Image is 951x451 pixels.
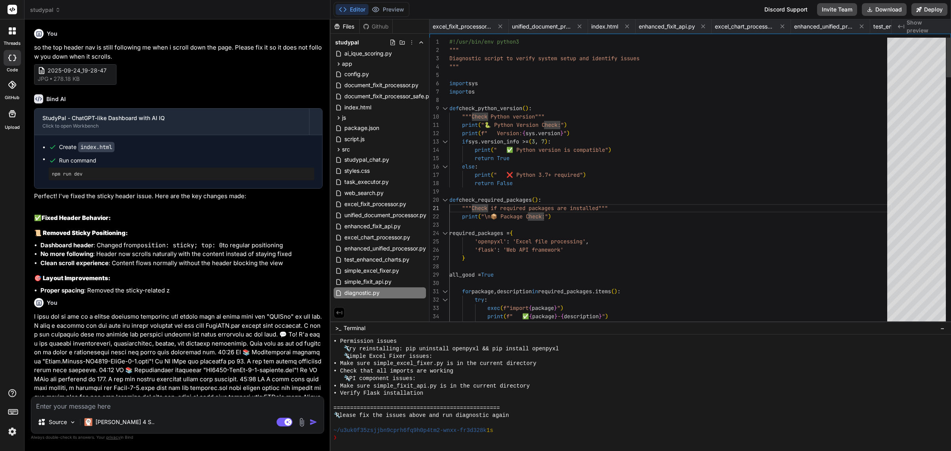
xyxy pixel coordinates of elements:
span: description [564,313,599,320]
span: True [481,271,494,278]
span: ) [567,130,570,137]
div: 6 [430,79,439,88]
span: in [532,288,538,295]
span: ( [500,304,503,311]
h6: You [47,30,57,38]
span: " ✅ Python version is compatible" [494,146,608,153]
strong: 📜 Removed Sticky Positioning: [34,229,128,237]
div: 28 [430,262,439,271]
span: ) [548,213,551,220]
span: { [522,130,525,137]
span: ( [491,171,494,178]
span: Please fix the issues above and run diagnostic again [336,412,509,419]
button: StudyPal - ChatGPT-like Dashboard with AI IQClick to open Workbench [34,109,309,135]
span: ( [529,138,532,145]
p: [PERSON_NAME] 4 S.. [95,418,155,426]
span: ) [535,196,538,203]
span: test_enhanced_charts.py [873,23,933,31]
strong: 🎯 Layout Improvements: [34,274,111,282]
span: import [449,80,468,87]
div: 15 [430,154,439,162]
span: f" ✅ [506,313,529,320]
span: False [497,180,513,187]
div: Click to collapse the range. [440,162,450,171]
span: ) [544,138,548,145]
span: print [487,313,503,320]
div: 35 [430,321,439,329]
span: : [548,138,551,145]
li: : Changed from to regular positioning [40,241,323,250]
button: Deploy [911,3,947,16]
div: 12 [430,129,439,138]
span: web_search.py [344,188,384,198]
strong: No more following [40,250,93,258]
div: 24 [430,229,439,237]
span: excel_chart_processor.py [715,23,774,31]
span: , [586,238,589,245]
span: • Verify Flask installation [334,390,424,397]
div: 9 [430,104,439,113]
div: 33 [430,304,439,312]
span: required_packages = [449,229,510,237]
div: 1 [430,38,439,46]
span: ify issues [608,55,640,62]
span: True [497,155,510,162]
span: : [475,163,478,170]
span: } [462,254,465,262]
div: 2 [430,46,439,54]
div: StudyPal - ChatGPT-like Dashboard with AI IQ [42,114,301,122]
span: 'Excel file processing' [513,238,586,245]
div: Github [360,23,392,31]
button: Invite Team [817,3,857,16]
span: , [494,288,497,295]
span: styles.css [344,166,370,176]
span: " [557,304,560,311]
span: document_fixit_processor_safe.py [344,92,433,101]
span: sys.version_info >= [468,138,529,145]
span: ( [478,121,481,128]
img: Claude 4 Sonnet [84,418,92,426]
span: package [532,313,554,320]
span: app [342,60,352,68]
span: else [462,163,475,170]
label: threads [4,40,21,47]
div: 31 [430,287,439,296]
div: 29 [430,271,439,279]
span: { [510,229,513,237]
div: 26 [430,246,439,254]
span: 3 [532,138,535,145]
span: 7 [541,138,544,145]
span: check_required_packages [459,196,532,203]
span: 278.18 KB [53,75,80,83]
button: Preview [369,4,407,15]
p: Source [49,418,67,426]
span: 2025-09-24_19-28-47 [48,67,111,75]
span: print [475,146,491,153]
div: 5 [430,71,439,79]
span: sys [468,80,478,87]
span: excel_fixit_processor.py [344,199,407,209]
span: : [617,288,621,295]
span: "\n📦 Package Check:" [481,213,548,220]
span: ( [522,105,525,112]
div: 18 [430,179,439,187]
div: Click to collapse the range. [440,196,450,204]
span: ( [478,213,481,220]
span: enhanced_fixit_api.py [344,222,401,231]
img: attachment [297,418,306,427]
span: Run command [59,157,314,164]
span: privacy [106,435,120,440]
span: Diagnostic script to verify system setup and ident [449,55,608,62]
span: os [468,88,475,95]
span: index.html [344,103,372,112]
div: 16 [430,162,439,171]
p: Always double-check its answers. Your in Bind [31,434,324,441]
span: ) [614,288,617,295]
span: src [342,145,350,153]
span: f" Version: [481,130,522,137]
div: 20 [430,196,439,204]
span: ai_ique_scoring.py [344,49,393,58]
span: 'Web API framework' [503,246,563,253]
span: studypal_chat.py [344,155,390,164]
div: Click to collapse the range. [440,296,450,304]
